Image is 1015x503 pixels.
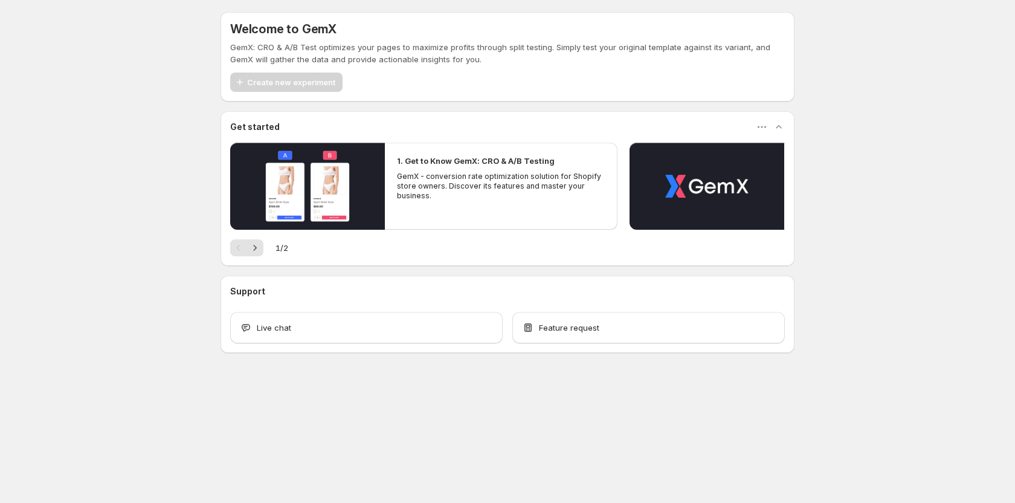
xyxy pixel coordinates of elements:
[257,322,291,334] span: Live chat
[630,143,784,230] button: Play video
[230,285,265,297] h3: Support
[230,41,785,65] p: GemX: CRO & A/B Test optimizes your pages to maximize profits through split testing. Simply test ...
[397,155,555,167] h2: 1. Get to Know GemX: CRO & A/B Testing
[230,121,280,133] h3: Get started
[539,322,599,334] span: Feature request
[275,242,288,254] span: 1 / 2
[246,239,263,256] button: Next
[397,172,605,201] p: GemX - conversion rate optimization solution for Shopify store owners. Discover its features and ...
[230,22,337,36] h5: Welcome to GemX
[230,239,263,256] nav: Pagination
[230,143,385,230] button: Play video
